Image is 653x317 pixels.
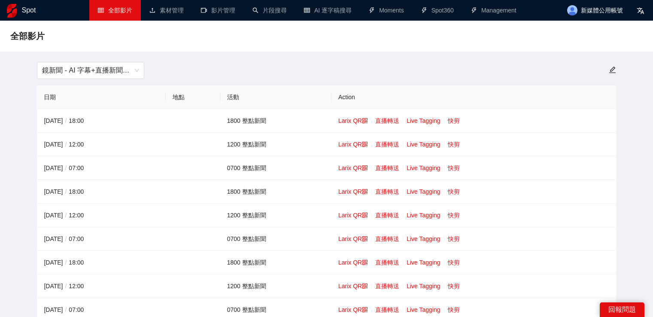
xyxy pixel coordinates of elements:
span: qrcode [362,307,368,313]
a: 直播轉送 [375,283,399,290]
span: 鏡新聞 - AI 字幕+直播新聞（2025-2027） [42,62,139,79]
a: 快剪 [448,165,460,171]
a: search片段搜尋 [252,7,287,14]
a: 直播轉送 [375,306,399,313]
a: 快剪 [448,212,460,219]
a: thunderboltSpot360 [421,7,454,14]
td: 0700 整點新聞 [220,227,331,251]
a: thunderboltMoments [369,7,404,14]
a: 直播轉送 [375,212,399,219]
a: thunderboltManagement [471,7,516,14]
span: / [63,141,69,148]
a: 快剪 [448,259,460,266]
a: Live Tagging [407,306,440,313]
a: Live Tagging [407,212,440,219]
td: 1200 整點新聞 [220,133,331,156]
a: Larix QR [338,188,368,195]
span: / [63,212,69,219]
span: edit [609,66,616,73]
a: Live Tagging [407,165,440,171]
td: 1800 整點新聞 [220,180,331,204]
a: upload素材管理 [149,7,184,14]
a: Larix QR [338,117,368,124]
span: qrcode [362,259,368,265]
span: qrcode [362,283,368,289]
span: / [63,283,69,290]
a: Larix QR [338,306,368,313]
img: logo [7,4,17,18]
a: Live Tagging [407,259,440,266]
a: Live Tagging [407,141,440,148]
a: 直播轉送 [375,141,399,148]
a: 快剪 [448,117,460,124]
span: table [98,7,104,13]
span: / [63,165,69,171]
td: [DATE] 12:00 [37,133,166,156]
span: qrcode [362,236,368,242]
td: [DATE] 18:00 [37,180,166,204]
td: 1200 整點新聞 [220,274,331,298]
span: qrcode [362,118,368,124]
span: qrcode [362,141,368,147]
a: 快剪 [448,141,460,148]
td: [DATE] 18:00 [37,251,166,274]
td: 1200 整點新聞 [220,204,331,227]
a: 快剪 [448,235,460,242]
span: / [63,235,69,242]
a: 快剪 [448,283,460,290]
th: 活動 [220,85,331,109]
span: 全部影片 [108,7,132,14]
a: Larix QR [338,259,368,266]
span: qrcode [362,165,368,171]
a: Larix QR [338,165,368,171]
span: qrcode [362,212,368,218]
span: / [63,306,69,313]
td: [DATE] 07:00 [37,227,166,251]
a: Live Tagging [407,283,440,290]
td: [DATE] 12:00 [37,274,166,298]
span: / [63,117,69,124]
td: [DATE] 18:00 [37,109,166,133]
a: 快剪 [448,188,460,195]
a: 直播轉送 [375,117,399,124]
a: Larix QR [338,141,368,148]
span: 全部影片 [10,29,45,43]
a: Larix QR [338,283,368,290]
span: qrcode [362,189,368,195]
td: [DATE] 12:00 [37,204,166,227]
a: video-camera影片管理 [201,7,235,14]
a: Live Tagging [407,235,440,242]
a: 直播轉送 [375,235,399,242]
a: tableAI 逐字稿搜尋 [304,7,352,14]
div: 回報問題 [600,302,644,317]
a: 直播轉送 [375,259,399,266]
a: Live Tagging [407,117,440,124]
a: 快剪 [448,306,460,313]
td: 0700 整點新聞 [220,156,331,180]
span: / [63,259,69,266]
span: / [63,188,69,195]
a: 直播轉送 [375,165,399,171]
th: Action [331,85,616,109]
th: 地點 [166,85,220,109]
a: Larix QR [338,212,368,219]
td: 1800 整點新聞 [220,109,331,133]
img: avatar [567,5,577,15]
a: 直播轉送 [375,188,399,195]
td: 1800 整點新聞 [220,251,331,274]
a: Live Tagging [407,188,440,195]
a: Larix QR [338,235,368,242]
th: 日期 [37,85,166,109]
td: [DATE] 07:00 [37,156,166,180]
